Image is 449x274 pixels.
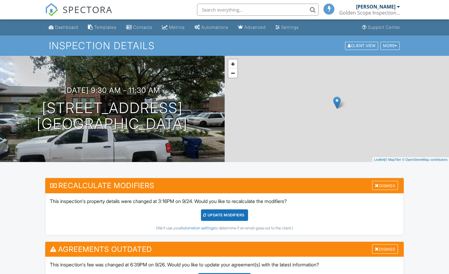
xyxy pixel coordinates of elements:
a: Automations (Basic) [192,22,231,33]
a: Metrics [160,22,187,33]
a: Automation settings [181,226,215,230]
input: Search everything... [197,4,319,16]
a: Support Center [360,22,403,33]
a: Advanced [236,22,268,33]
h1: Inspection Details [49,40,400,51]
a: SPECTORA [45,8,112,21]
h3: Agreements Outdated [45,242,404,257]
div: Dismiss [372,181,398,190]
a: Zoom in [228,59,237,69]
div: Metrics [169,25,185,30]
div: UPDATE Modifiers [201,209,248,221]
div: Client View [345,42,378,50]
img: The Best Home Inspection Software - Spectora [45,3,58,16]
div: Contacts [133,25,152,30]
div: [PERSON_NAME] [356,4,395,10]
a: Dashboard [46,22,81,33]
h3: [DATE] 9:30 am - 11:30 am [64,86,160,94]
div: Advanced [244,25,266,30]
span: SPECTORA [63,3,112,16]
a: Zoom out [228,69,237,78]
div: Settings [281,25,299,30]
div: | [372,157,449,162]
div: Dismiss [372,244,398,254]
a: Client View [344,43,380,48]
div: Templates [94,25,116,30]
h3: Recalculate Modifiers [45,178,404,193]
a: Contacts [124,22,155,33]
h1: [STREET_ADDRESS] [GEOGRAPHIC_DATA] [37,100,188,132]
div: (We'll use your to determine if an email goes out to the client.) [50,226,399,231]
div: Automations [201,25,228,30]
div: Golden Scope Inspections, LLC [339,10,400,16]
a: © OpenStreetMap contributors [402,158,447,161]
div: Support Center [368,25,400,30]
div: This inspection's property details were changed at 3:16PM on 9/24. Would you like to recalculate ... [45,193,404,235]
a: © MapTiler [385,158,401,161]
div: Dashboard [55,25,78,30]
a: Leaflet [374,158,384,161]
a: Settings [273,22,301,33]
div: More [380,42,400,50]
a: Templates [85,22,119,33]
